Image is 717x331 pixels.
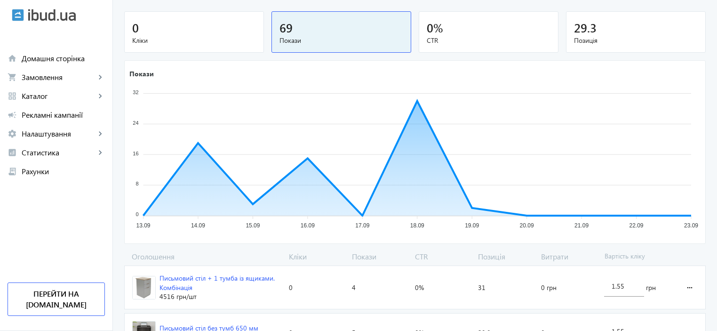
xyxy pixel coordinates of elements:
[133,276,155,299] img: 2032268c0207aafe0a1510045948898-cd02d0c8c9.jpg
[427,36,550,45] span: CTR
[8,54,17,63] mat-icon: home
[427,20,433,35] span: 0
[411,251,474,262] span: CTR
[8,148,17,157] mat-icon: analytics
[136,222,151,229] tspan: 13.09
[22,73,96,82] span: Замовлення
[574,222,589,229] tspan: 21.09
[433,20,443,35] span: %
[132,36,256,45] span: Кліки
[629,222,644,229] tspan: 22.09
[12,9,24,21] img: ibud.svg
[129,69,154,78] text: Покази
[8,73,17,82] mat-icon: shopping_cart
[537,251,600,262] span: Витрати
[96,148,105,157] mat-icon: keyboard_arrow_right
[465,222,479,229] tspan: 19.09
[8,283,105,316] a: Перейти на [DOMAIN_NAME]
[135,212,138,218] tspan: 0
[352,283,356,292] span: 4
[601,251,676,262] span: Вартість кліку
[279,36,403,45] span: Покази
[28,9,76,21] img: ibud_text.svg
[159,274,281,292] div: Письмовий стіл + 1 тумба із ящиками. Комбінація
[8,167,17,176] mat-icon: receipt_long
[646,283,656,292] span: грн
[96,129,105,138] mat-icon: keyboard_arrow_right
[520,222,534,229] tspan: 20.09
[159,292,281,301] div: 4516 грн /шт
[355,222,369,229] tspan: 17.09
[191,222,205,229] tspan: 14.09
[289,283,293,292] span: 0
[348,251,411,262] span: Покази
[410,222,424,229] tspan: 18.09
[124,251,285,262] span: Оголошення
[684,222,698,229] tspan: 23.09
[301,222,315,229] tspan: 16.09
[415,283,424,292] span: 0%
[246,222,260,229] tspan: 15.09
[574,20,597,35] span: 29.3
[8,129,17,138] mat-icon: settings
[22,110,105,120] span: Рекламні кампанії
[8,91,17,101] mat-icon: grid_view
[684,276,695,299] mat-icon: more_horiz
[132,20,139,35] span: 0
[279,20,293,35] span: 69
[135,181,138,187] tspan: 8
[22,91,96,101] span: Каталог
[285,251,348,262] span: Кліки
[574,36,698,45] span: Позиція
[133,120,138,126] tspan: 24
[541,283,557,292] span: 0 грн
[96,73,105,82] mat-icon: keyboard_arrow_right
[22,129,96,138] span: Налаштування
[96,91,105,101] mat-icon: keyboard_arrow_right
[8,110,17,120] mat-icon: campaign
[474,251,537,262] span: Позиція
[478,283,486,292] span: 31
[133,89,138,95] tspan: 32
[133,151,138,156] tspan: 16
[22,54,105,63] span: Домашня сторінка
[22,148,96,157] span: Статистика
[22,167,105,176] span: Рахунки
